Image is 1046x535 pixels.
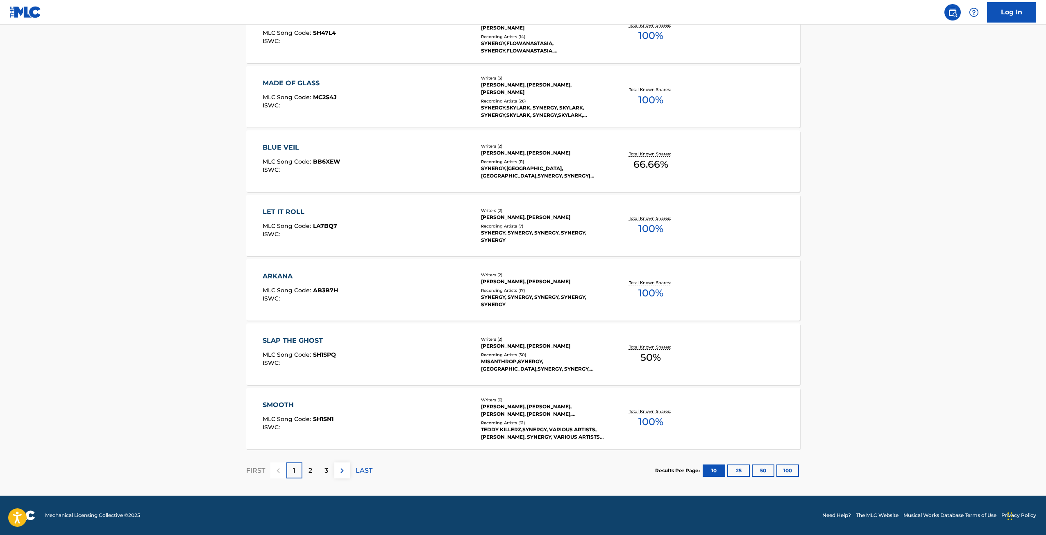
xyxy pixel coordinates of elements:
[629,344,673,350] p: Total Known Shares:
[948,7,958,17] img: search
[293,466,295,476] p: 1
[1005,496,1046,535] iframe: Chat Widget
[10,6,41,18] img: MLC Logo
[246,2,800,63] a: SATELLITESMLC Song Code:SH47L4ISWC:Writers (3)[PERSON_NAME], [PERSON_NAME], [PERSON_NAME]Recordin...
[263,93,313,101] span: MLC Song Code :
[966,4,982,20] div: Help
[481,403,605,418] div: [PERSON_NAME], [PERSON_NAME], [PERSON_NAME], [PERSON_NAME], [PERSON_NAME]
[944,4,961,20] a: Public Search
[481,336,605,342] div: Writers ( 2 )
[481,165,605,180] div: SYNERGY,[GEOGRAPHIC_DATA], [GEOGRAPHIC_DATA],SYNERGY, SYNERGY|[GEOGRAPHIC_DATA], SYNERGY, [GEOGRA...
[246,388,800,449] a: SMOOTHMLC Song Code:SH1SN1ISWC:Writers (6)[PERSON_NAME], [PERSON_NAME], [PERSON_NAME], [PERSON_NA...
[263,158,313,165] span: MLC Song Code :
[263,400,334,410] div: SMOOTH
[638,414,663,429] span: 100 %
[313,351,336,358] span: SH1SPQ
[987,2,1036,23] a: Log In
[356,466,372,476] p: LAST
[727,464,750,477] button: 25
[481,287,605,294] div: Recording Artists ( 17 )
[703,464,725,477] button: 10
[324,466,328,476] p: 3
[263,102,282,109] span: ISWC :
[313,29,336,36] span: SH47L4
[481,352,605,358] div: Recording Artists ( 30 )
[481,98,605,104] div: Recording Artists ( 26 )
[263,351,313,358] span: MLC Song Code :
[263,166,282,173] span: ISWC :
[481,40,605,55] div: SYNERGY,FLOWANASTASIA, SYNERGY,FLOWANASTASIA, SYNERGY|FLOWANASTASIA, FLOWANASTASIA,SYNERGY, SYNER...
[640,350,661,365] span: 50 %
[481,426,605,441] div: TEDDY KILLERZ,SYNERGY, VARIOUS ARTISTS, [PERSON_NAME], SYNERGY, VARIOUS ARTISTS, SYNERGY,[PERSON_...
[313,415,334,423] span: SH1SN1
[481,34,605,40] div: Recording Artists ( 14 )
[1007,504,1012,528] div: Glisser
[263,29,313,36] span: MLC Song Code :
[263,287,313,294] span: MLC Song Code :
[1005,496,1046,535] div: Widget de chat
[263,415,313,423] span: MLC Song Code :
[481,149,605,157] div: [PERSON_NAME], [PERSON_NAME]
[776,464,799,477] button: 100
[481,294,605,308] div: SYNERGY, SYNERGY, SYNERGY, SYNERGY, SYNERGY
[309,466,312,476] p: 2
[263,37,282,45] span: ISWC :
[481,358,605,373] div: MISANTHROP,SYNERGY, [GEOGRAPHIC_DATA],SYNERGY, SYNERGY, [GEOGRAPHIC_DATA], [GEOGRAPHIC_DATA],[GEO...
[263,78,337,88] div: MADE OF GLASS
[263,207,337,217] div: LET IT ROLL
[481,81,605,96] div: [PERSON_NAME], [PERSON_NAME], [PERSON_NAME]
[481,342,605,350] div: [PERSON_NAME], [PERSON_NAME]
[629,87,673,93] p: Total Known Shares:
[638,28,663,43] span: 100 %
[822,512,851,519] a: Need Help?
[313,222,337,230] span: LA7BQ7
[655,467,702,474] p: Results Per Page:
[263,336,336,346] div: SLAP THE GHOST
[313,158,340,165] span: BB6XEW
[629,215,673,221] p: Total Known Shares:
[633,157,668,172] span: 66.66 %
[10,510,35,520] img: logo
[481,207,605,214] div: Writers ( 2 )
[638,93,663,107] span: 100 %
[246,195,800,256] a: LET IT ROLLMLC Song Code:LA7BQ7ISWC:Writers (2)[PERSON_NAME], [PERSON_NAME]Recording Artists (7)S...
[481,272,605,278] div: Writers ( 2 )
[481,420,605,426] div: Recording Artists ( 61 )
[481,75,605,81] div: Writers ( 3 )
[263,359,282,367] span: ISWC :
[263,423,282,431] span: ISWC :
[481,229,605,244] div: SYNERGY, SYNERGY, SYNERGY, SYNERGY, SYNERGY
[263,143,340,153] div: BLUE VEIL
[481,214,605,221] div: [PERSON_NAME], [PERSON_NAME]
[263,271,338,281] div: ARKANA
[45,512,140,519] span: Mechanical Licensing Collective © 2025
[263,222,313,230] span: MLC Song Code :
[629,22,673,28] p: Total Known Shares:
[481,159,605,165] div: Recording Artists ( 11 )
[313,287,338,294] span: AB3B7H
[629,408,673,414] p: Total Known Shares:
[638,221,663,236] span: 100 %
[246,323,800,385] a: SLAP THE GHOSTMLC Song Code:SH1SPQISWC:Writers (2)[PERSON_NAME], [PERSON_NAME]Recording Artists (...
[1001,512,1036,519] a: Privacy Policy
[856,512,899,519] a: The MLC Website
[246,130,800,192] a: BLUE VEILMLC Song Code:BB6XEWISWC:Writers (2)[PERSON_NAME], [PERSON_NAME]Recording Artists (11)SY...
[481,223,605,229] div: Recording Artists ( 7 )
[752,464,774,477] button: 50
[263,295,282,302] span: ISWC :
[903,512,996,519] a: Musical Works Database Terms of Use
[629,151,673,157] p: Total Known Shares:
[638,286,663,301] span: 100 %
[969,7,979,17] img: help
[246,466,265,476] p: FIRST
[481,278,605,285] div: [PERSON_NAME], [PERSON_NAME]
[263,230,282,238] span: ISWC :
[481,104,605,119] div: SYNERGY,SKYLARK, SYNERGY, SKYLARK, SYNERGY,SKYLARK, SYNERGY,SKYLARK, SYNERGY, SKYLARK
[629,280,673,286] p: Total Known Shares:
[246,66,800,127] a: MADE OF GLASSMLC Song Code:MC2S4JISWC:Writers (3)[PERSON_NAME], [PERSON_NAME], [PERSON_NAME]Recor...
[337,466,347,476] img: right
[246,259,800,321] a: ARKANAMLC Song Code:AB3B7HISWC:Writers (2)[PERSON_NAME], [PERSON_NAME]Recording Artists (17)SYNER...
[481,143,605,149] div: Writers ( 2 )
[481,397,605,403] div: Writers ( 6 )
[313,93,337,101] span: MC2S4J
